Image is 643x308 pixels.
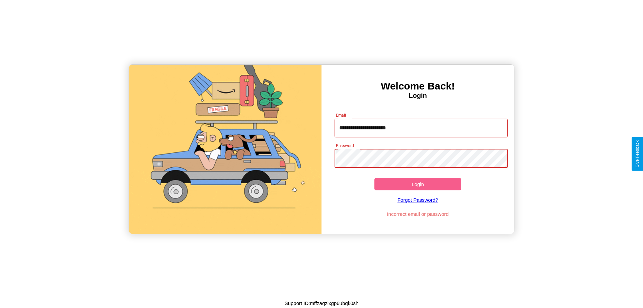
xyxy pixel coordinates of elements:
h4: Login [321,92,514,100]
h3: Welcome Back! [321,80,514,92]
label: Email [336,112,346,118]
button: Login [374,178,461,190]
p: Incorrect email or password [331,209,505,219]
label: Password [336,143,354,148]
img: gif [129,65,321,234]
a: Forgot Password? [331,190,505,209]
p: Support ID: mffzaqzlxgp6ubqk0sh [285,299,359,308]
div: Give Feedback [635,140,640,168]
